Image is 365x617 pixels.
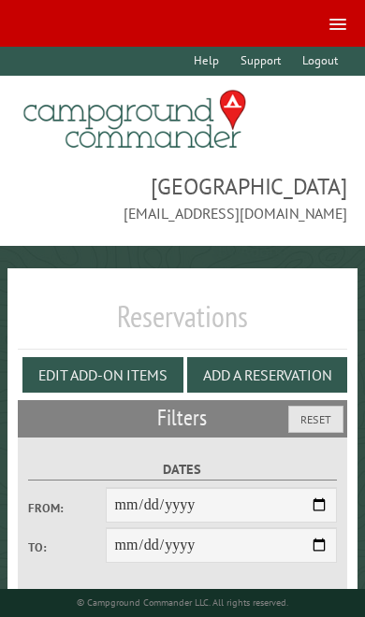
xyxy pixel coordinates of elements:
[18,400,346,436] h2: Filters
[18,298,346,350] h1: Reservations
[18,83,252,156] img: Campground Commander
[288,406,343,433] button: Reset
[231,47,289,76] a: Support
[293,47,346,76] a: Logout
[187,357,347,393] button: Add a Reservation
[18,171,346,223] span: [GEOGRAPHIC_DATA] [EMAIL_ADDRESS][DOMAIN_NAME]
[28,538,105,556] label: To:
[28,459,337,481] label: Dates
[28,499,105,517] label: From:
[184,47,227,76] a: Help
[22,357,183,393] button: Edit Add-on Items
[77,596,288,609] small: © Campground Commander LLC. All rights reserved.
